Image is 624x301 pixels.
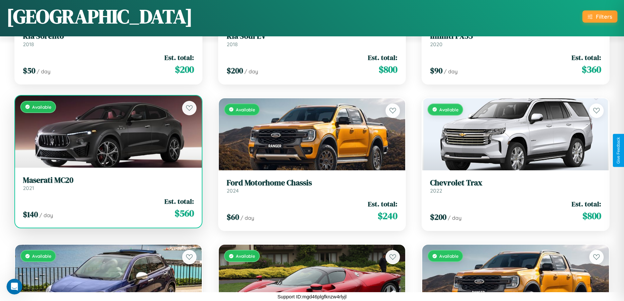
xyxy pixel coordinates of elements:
h3: Ford Motorhome Chassis [227,178,398,188]
div: Give Feedback [616,137,621,164]
span: 2020 [430,41,443,47]
a: Kia Sorento2018 [23,31,194,47]
span: / day [244,68,258,75]
a: Maserati MC202021 [23,176,194,192]
span: $ 200 [430,212,446,222]
a: Ford Motorhome Chassis2024 [227,178,398,194]
h3: Kia Sorento [23,31,194,41]
iframe: Intercom live chat [7,279,22,294]
span: Available [236,253,255,259]
a: Chevrolet Trax2022 [430,178,601,194]
button: Filters [582,10,617,23]
span: Est. total: [164,53,194,62]
span: Est. total: [572,53,601,62]
span: / day [444,68,458,75]
span: $ 90 [430,65,443,76]
a: Infiniti FX352020 [430,31,601,47]
span: $ 50 [23,65,35,76]
h3: Kia Soul EV [227,31,398,41]
h3: Chevrolet Trax [430,178,601,188]
span: Available [32,104,51,110]
span: Est. total: [572,199,601,209]
span: / day [39,212,53,218]
span: Available [32,253,51,259]
span: 2022 [430,187,442,194]
span: / day [37,68,50,75]
h3: Maserati MC20 [23,176,194,185]
span: 2021 [23,185,34,191]
span: $ 200 [227,65,243,76]
span: 2018 [23,41,34,47]
span: $ 800 [379,63,397,76]
h3: Infiniti FX35 [430,31,601,41]
span: $ 140 [23,209,38,220]
span: Est. total: [368,199,397,209]
span: $ 360 [582,63,601,76]
span: 2024 [227,187,239,194]
span: / day [448,215,462,221]
span: $ 60 [227,212,239,222]
span: / day [240,215,254,221]
a: Kia Soul EV2018 [227,31,398,47]
h1: [GEOGRAPHIC_DATA] [7,3,193,30]
div: Filters [596,13,612,20]
p: Support ID: mgd46plgfknzw4rlyjl [277,292,347,301]
span: Available [439,107,459,112]
span: 2018 [227,41,238,47]
span: $ 800 [582,209,601,222]
span: $ 560 [175,207,194,220]
span: $ 240 [378,209,397,222]
span: Est. total: [368,53,397,62]
span: Est. total: [164,197,194,206]
span: Available [439,253,459,259]
span: $ 200 [175,63,194,76]
span: Available [236,107,255,112]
